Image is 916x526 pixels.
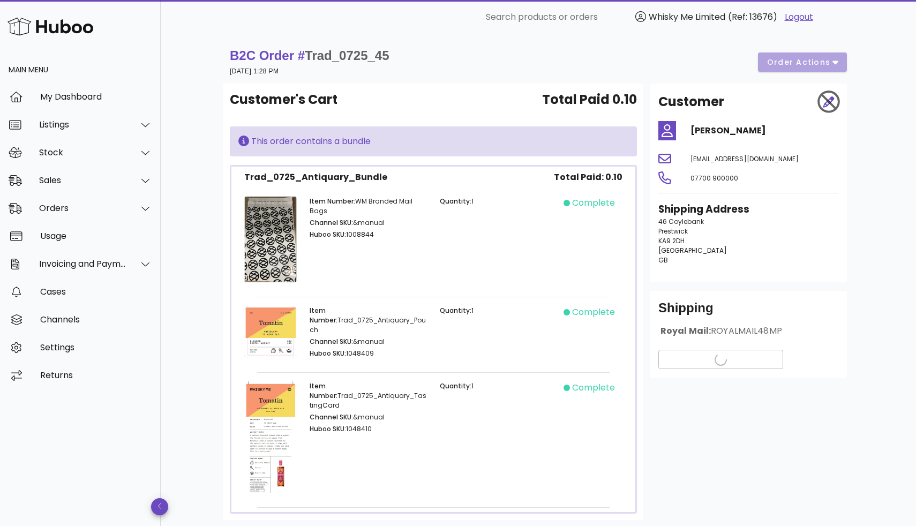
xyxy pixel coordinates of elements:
[7,15,93,38] img: Huboo Logo
[572,306,615,319] span: complete
[440,197,557,206] p: 1
[658,236,685,245] span: KA9 2DH
[690,124,838,137] h4: [PERSON_NAME]
[310,412,427,422] p: &manual
[230,90,337,109] span: Customer's Cart
[310,412,353,422] span: Channel SKU:
[310,230,346,239] span: Huboo SKU:
[711,325,782,337] span: ROYALMAIL48MP
[310,381,337,400] span: Item Number:
[310,306,427,335] p: Trad_0725_Antiquary_Pouch
[238,135,628,148] div: This order contains a bundle
[310,306,337,325] span: Item Number:
[40,287,152,297] div: Cases
[305,48,389,63] span: Trad_0725_45
[40,370,152,380] div: Returns
[728,11,777,23] span: (Ref: 13676)
[39,119,126,130] div: Listings
[658,227,688,236] span: Prestwick
[244,381,297,493] img: Product Image
[785,11,813,24] a: Logout
[658,256,668,265] span: GB
[690,174,738,183] span: 07700 900000
[39,147,126,157] div: Stock
[310,349,346,358] span: Huboo SKU:
[230,48,389,63] strong: B2C Order #
[310,337,427,347] p: &manual
[244,171,387,184] div: Trad_0725_Antiquary_Bundle
[310,218,353,227] span: Channel SKU:
[310,424,346,433] span: Huboo SKU:
[440,306,557,315] p: 1
[39,259,126,269] div: Invoicing and Payments
[658,202,838,217] h3: Shipping Address
[40,92,152,102] div: My Dashboard
[658,217,704,226] span: 46 Coylebank
[310,230,427,239] p: 1008844
[572,197,615,209] span: complete
[542,90,637,109] span: Total Paid 0.10
[40,342,152,352] div: Settings
[658,325,838,345] div: Royal Mail:
[572,381,615,394] span: complete
[310,218,427,228] p: &manual
[230,67,279,75] small: [DATE] 1:28 PM
[40,314,152,325] div: Channels
[658,299,838,325] div: Shipping
[310,197,427,216] p: WM Branded Mail Bags
[658,92,724,111] h2: Customer
[440,381,557,391] p: 1
[554,171,622,184] span: Total Paid: 0.10
[658,246,727,255] span: [GEOGRAPHIC_DATA]
[39,175,126,185] div: Sales
[39,203,126,213] div: Orders
[40,231,152,241] div: Usage
[440,381,471,390] span: Quantity:
[244,197,297,282] img: Product Image
[310,424,427,434] p: 1048410
[310,381,427,410] p: Trad_0725_Antiquary_TastingCard
[440,197,471,206] span: Quantity:
[440,306,471,315] span: Quantity:
[310,349,427,358] p: 1048409
[310,197,355,206] span: Item Number:
[310,337,353,346] span: Channel SKU:
[649,11,725,23] span: Whisky Me Limited
[244,306,297,358] img: Product Image
[690,154,799,163] span: [EMAIL_ADDRESS][DOMAIN_NAME]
